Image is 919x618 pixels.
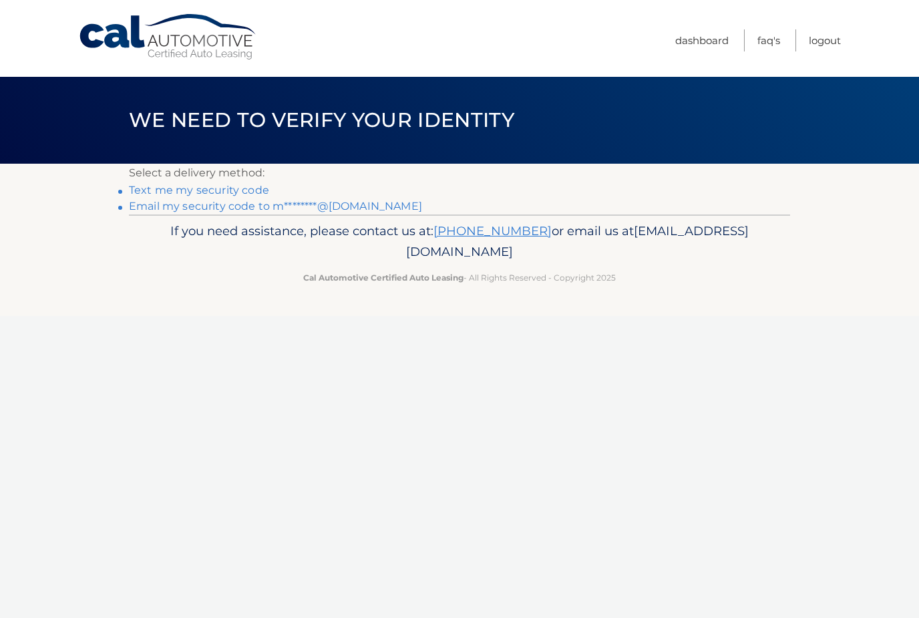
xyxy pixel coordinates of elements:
[757,29,780,51] a: FAQ's
[809,29,841,51] a: Logout
[129,200,422,212] a: Email my security code to m********@[DOMAIN_NAME]
[129,164,790,182] p: Select a delivery method:
[78,13,258,61] a: Cal Automotive
[675,29,729,51] a: Dashboard
[303,273,464,283] strong: Cal Automotive Certified Auto Leasing
[129,108,514,132] span: We need to verify your identity
[138,220,781,263] p: If you need assistance, please contact us at: or email us at
[138,271,781,285] p: - All Rights Reserved - Copyright 2025
[129,184,269,196] a: Text me my security code
[433,223,552,239] a: [PHONE_NUMBER]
